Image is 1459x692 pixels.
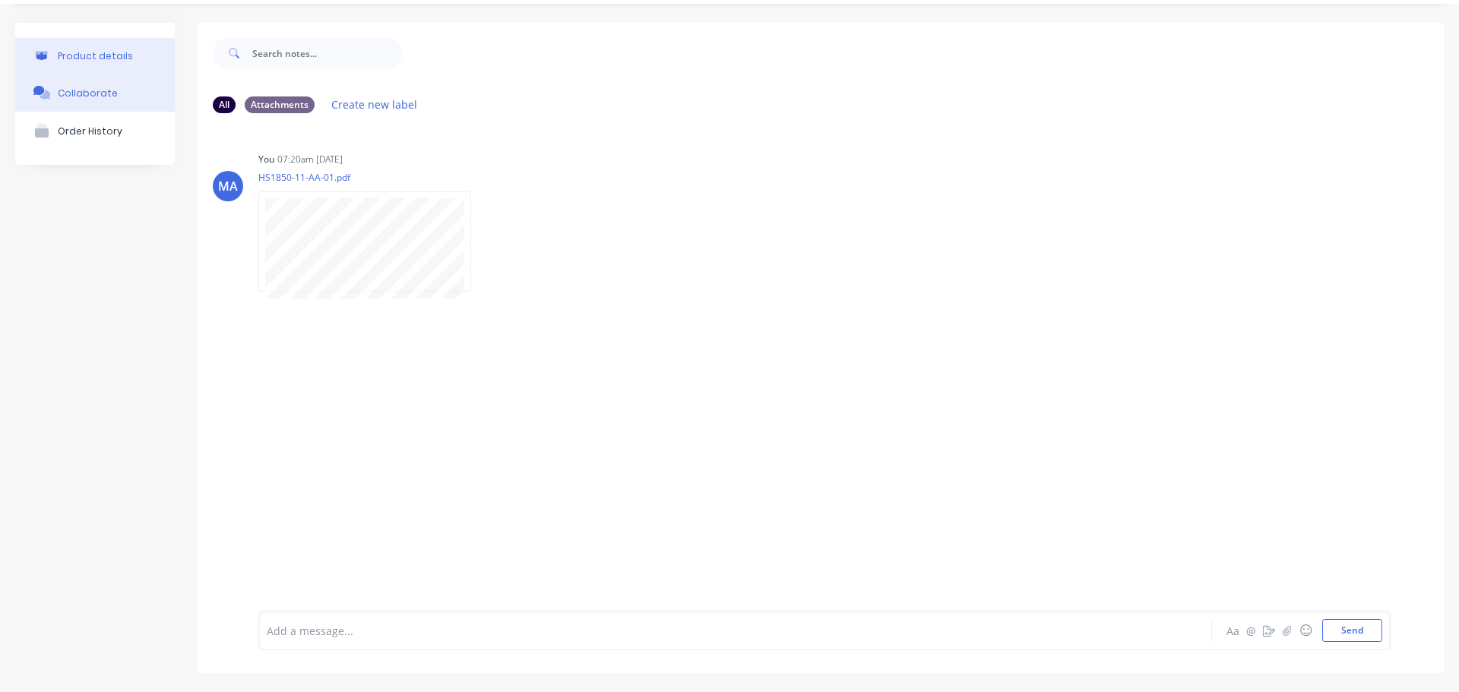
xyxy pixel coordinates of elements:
input: Search notes... [252,38,403,68]
button: Send [1322,619,1382,642]
button: ☺ [1296,621,1315,640]
button: Aa [1223,621,1242,640]
div: All [213,96,236,113]
button: Create new label [324,94,426,115]
div: Order History [58,125,122,137]
div: Attachments [245,96,315,113]
button: Product details [15,38,175,74]
div: 07:20am [DATE] [277,153,343,166]
div: MA [218,177,238,195]
button: Collaborate [15,74,175,112]
button: Order History [15,112,175,150]
div: Collaborate [58,87,118,99]
p: HS1850-11-AA-01.pdf [258,171,486,184]
button: @ [1242,621,1260,640]
div: You [258,153,274,166]
div: Product details [58,50,133,62]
